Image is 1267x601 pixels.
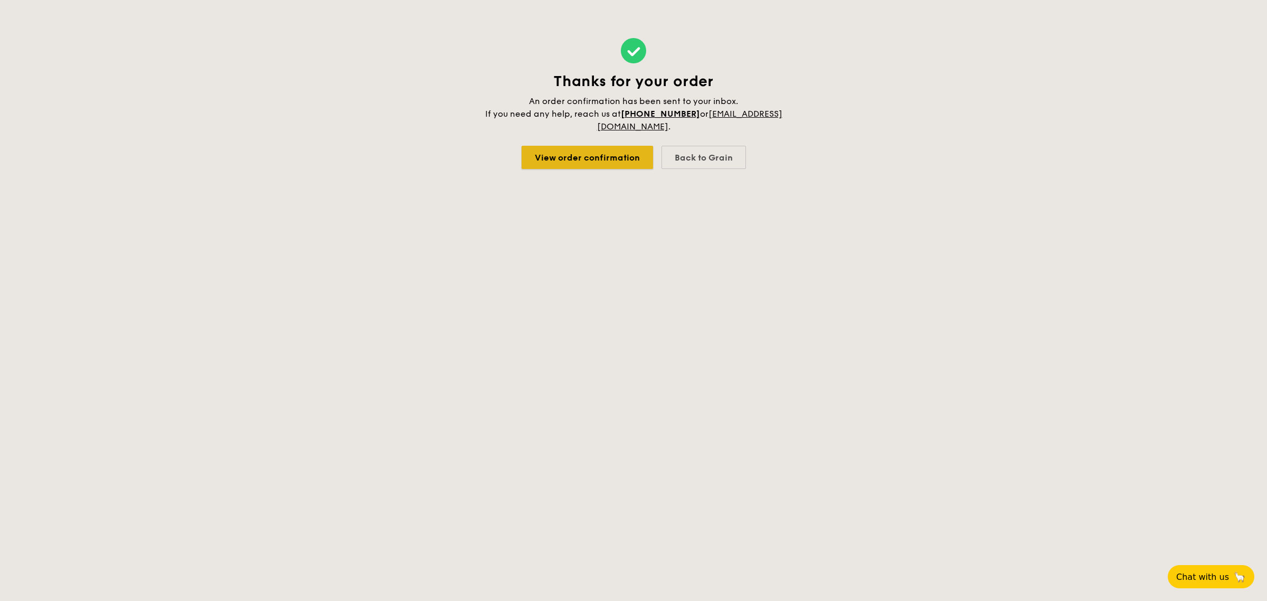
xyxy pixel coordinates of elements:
[1176,572,1229,582] span: Chat with us
[553,72,714,90] span: Thanks for your order
[485,96,782,132] span: An order confirmation has been sent to your inbox. If you need any help, reach us at or .
[522,146,653,169] a: View order confirmation
[1233,571,1246,583] span: 🦙
[1168,565,1254,588] button: Chat with us🦙
[621,38,646,63] img: icon-success.f839ccf9.svg
[661,146,746,169] div: Back to Grain
[621,109,700,119] a: [PHONE_NUMBER]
